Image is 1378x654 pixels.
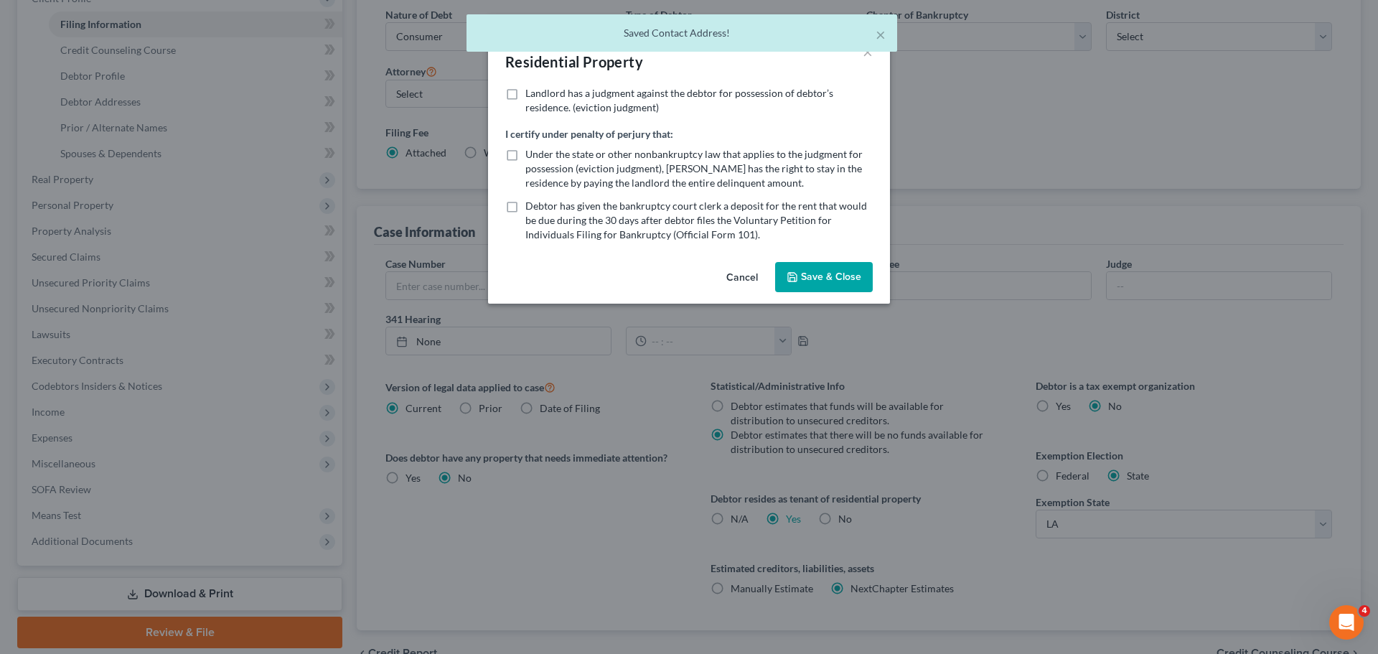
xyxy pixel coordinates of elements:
[1359,605,1370,617] span: 4
[715,263,769,292] button: Cancel
[876,26,886,43] button: ×
[1329,605,1364,640] iframe: Intercom live chat
[525,148,863,189] span: Under the state or other nonbankruptcy law that applies to the judgment for possession (eviction ...
[505,126,673,141] label: I certify under penalty of perjury that:
[478,26,886,40] div: Saved Contact Address!
[525,200,867,240] span: Debtor has given the bankruptcy court clerk a deposit for the rent that would be due during the 3...
[863,43,873,60] button: ×
[525,87,833,113] span: Landlord has a judgment against the debtor for possession of debtor’s residence. (eviction judgment)
[775,262,873,292] button: Save & Close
